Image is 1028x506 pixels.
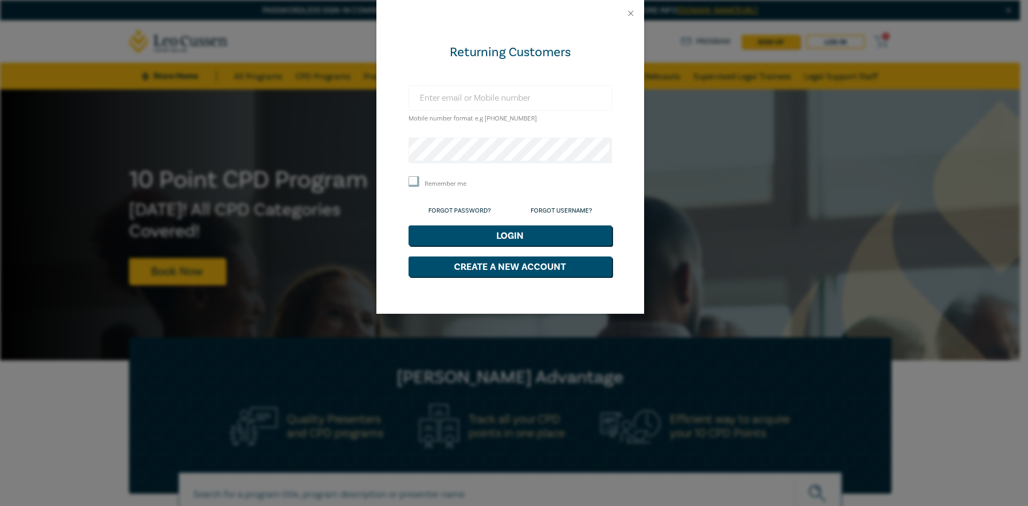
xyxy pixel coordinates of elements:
button: Create a New Account [409,256,612,277]
label: Remember me [425,179,466,188]
small: Mobile number format e.g [PHONE_NUMBER] [409,115,537,123]
button: Close [626,9,636,18]
input: Enter email or Mobile number [409,85,612,111]
a: Forgot Username? [531,207,592,215]
button: Login [409,225,612,246]
div: Returning Customers [409,44,612,61]
a: Forgot Password? [428,207,491,215]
